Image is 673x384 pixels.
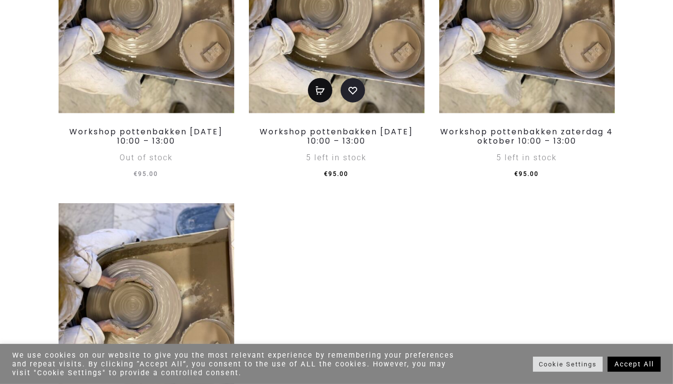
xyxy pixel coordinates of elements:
[134,171,159,177] span: 95.00
[134,171,139,177] span: €
[59,149,234,166] div: Out of stock
[260,126,413,147] a: Workshop pottenbakken [DATE] 10:00 – 13:00
[515,171,539,177] span: 95.00
[249,149,425,166] div: 5 left in stock
[515,171,519,177] span: €
[439,149,615,166] div: 5 left in stock
[12,351,466,377] div: We use cookies on our website to give you the most relevant experience by remembering your prefer...
[533,357,603,372] a: Cookie Settings
[325,171,349,177] span: 95.00
[341,78,365,103] a: Add to wishlist
[70,126,223,147] a: Workshop pottenbakken [DATE] 10:00 – 13:00
[608,357,661,372] a: Accept All
[308,78,332,103] a: Add to basket: “Workshop pottenbakken zaterdag 27 september 10:00 - 13:00”
[325,171,329,177] span: €
[441,126,613,147] a: Workshop pottenbakken zaterdag 4 oktober 10:00 – 13:00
